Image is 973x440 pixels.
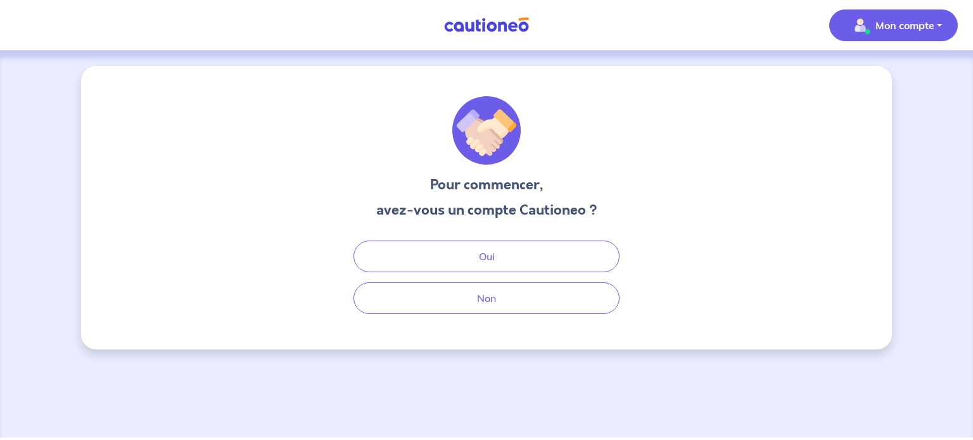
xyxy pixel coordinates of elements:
[353,241,620,272] button: Oui
[439,17,534,33] img: Cautioneo
[875,18,934,33] p: Mon compte
[376,175,597,195] h3: Pour commencer,
[353,282,620,314] button: Non
[452,96,521,165] img: illu_welcome.svg
[850,15,870,35] img: illu_account_valid_menu.svg
[829,9,958,41] button: illu_account_valid_menu.svgMon compte
[376,200,597,220] h3: avez-vous un compte Cautioneo ?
